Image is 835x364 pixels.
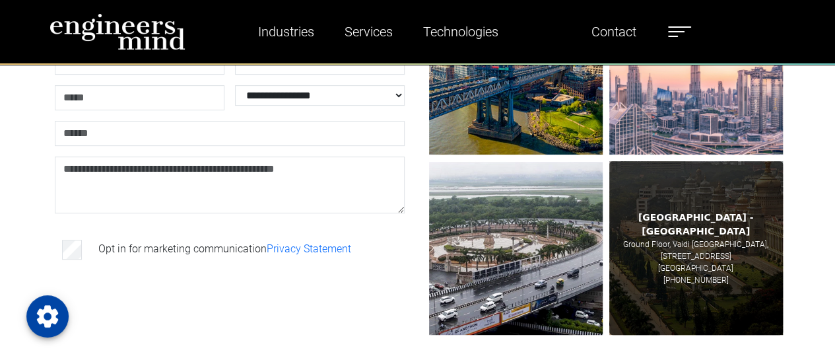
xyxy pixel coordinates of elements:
a: Privacy Statement [267,242,351,255]
p: [GEOGRAPHIC_DATA] [658,262,733,274]
img: logo [50,13,185,50]
label: Opt in for marketing communication [98,241,351,257]
iframe: reCAPTCHA [57,283,258,335]
a: Services [339,17,398,47]
a: Industries [253,17,319,47]
p: Ground Floor, Vaidi [GEOGRAPHIC_DATA], [623,238,768,250]
p: [STREET_ADDRESS] [661,250,731,262]
img: gif [429,161,603,335]
img: gif [609,161,783,335]
a: Technologies [418,17,504,47]
div: [GEOGRAPHIC_DATA] - [GEOGRAPHIC_DATA] [619,211,773,238]
a: Contact [586,17,642,47]
p: [PHONE_NUMBER] [663,274,729,286]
